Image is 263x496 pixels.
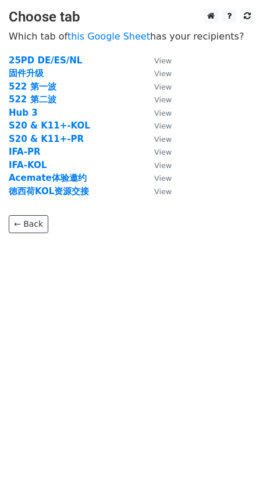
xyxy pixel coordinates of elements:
a: View [143,186,172,197]
small: View [154,161,172,170]
small: View [154,148,172,156]
small: View [154,56,172,65]
a: 固件升级 [9,68,44,78]
small: View [154,122,172,130]
a: View [143,81,172,92]
a: View [143,68,172,78]
small: View [154,83,172,91]
a: 徳西荷KOL资源交接 [9,186,89,197]
a: S20 & K11+-PR [9,134,84,144]
a: Acemate体验邀约 [9,173,87,183]
a: 25PD DE/ES/NL [9,55,82,66]
a: 522 第二波 [9,94,56,105]
a: View [143,94,172,105]
small: View [154,135,172,144]
h3: Choose tab [9,9,254,26]
small: View [154,109,172,117]
a: View [143,120,172,131]
small: View [154,95,172,104]
a: View [143,55,172,66]
a: View [143,160,172,170]
small: View [154,174,172,183]
a: ← Back [9,215,48,233]
a: this Google Sheet [67,31,150,42]
a: 522 第一波 [9,81,56,92]
a: View [143,134,172,144]
a: Hub 3 [9,108,38,118]
a: S20 & K11+-KOL [9,120,90,131]
p: Which tab of has your recipients? [9,30,254,42]
small: View [154,69,172,78]
a: IFA-KOL [9,160,47,170]
a: View [143,108,172,118]
a: View [143,147,172,157]
small: View [154,187,172,196]
a: View [143,173,172,183]
a: IFA-PR [9,147,41,157]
